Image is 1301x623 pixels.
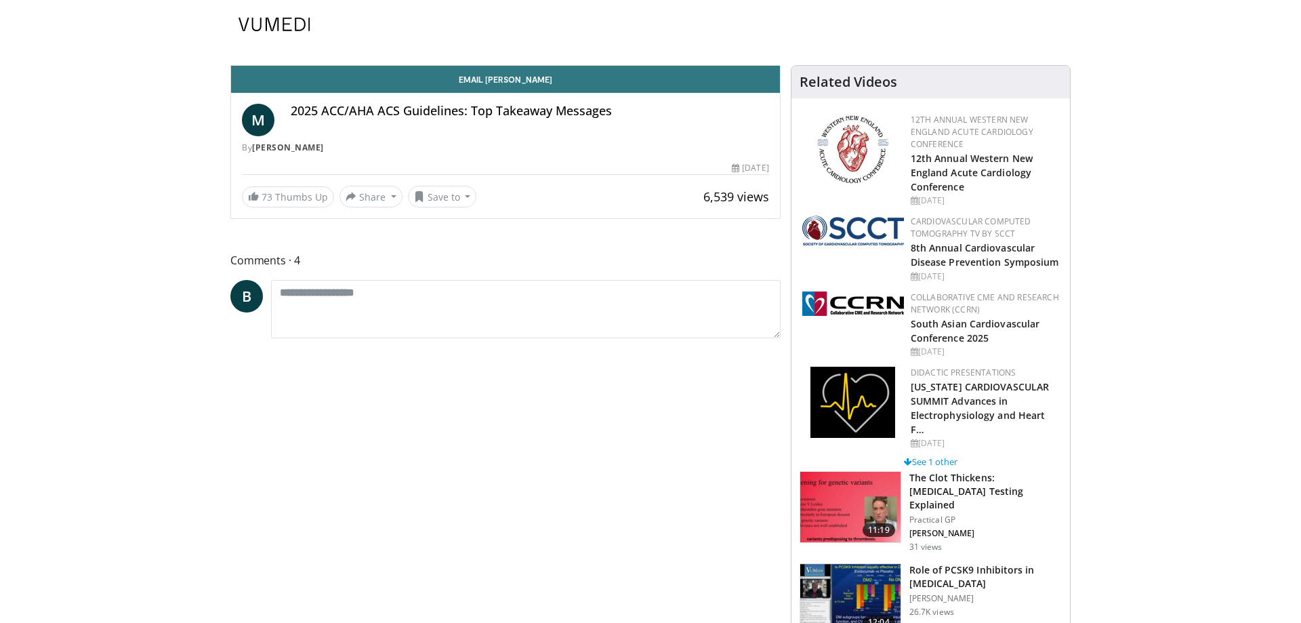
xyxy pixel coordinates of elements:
[909,542,943,552] p: 31 views
[239,18,310,31] img: VuMedi Logo
[231,66,780,93] a: Email [PERSON_NAME]
[911,241,1059,268] a: 8th Annual Cardiovascular Disease Prevention Symposium
[911,292,1059,315] a: Collaborative CME and Research Network (CCRN)
[703,188,769,205] span: 6,539 views
[291,104,769,119] h4: 2025 ACC/AHA ACS Guidelines: Top Takeaway Messages
[909,528,1062,539] p: Fernando Florido
[815,114,890,185] img: 0954f259-7907-4053-a817-32a96463ecc8.png.150x105_q85_autocrop_double_scale_upscale_version-0.2.png
[732,162,768,174] div: [DATE]
[810,367,895,438] img: 1860aa7a-ba06-47e3-81a4-3dc728c2b4cf.png.150x105_q85_autocrop_double_scale_upscale_version-0.2.png
[911,152,1033,193] a: 12th Annual Western New England Acute Cardiology Conference
[800,472,901,542] img: 7b0db7e1-b310-4414-a1d3-dac447dbe739.150x105_q85_crop-smart_upscale.jpg
[800,74,897,90] h4: Related Videos
[800,471,1062,552] a: 11:19 The Clot Thickens: [MEDICAL_DATA] Testing Explained Practical GP [PERSON_NAME] 31 views
[911,216,1031,239] a: Cardiovascular Computed Tomography TV by SCCT
[252,142,324,153] a: [PERSON_NAME]
[230,280,263,313] a: B
[909,471,1062,512] h3: The Clot Thickens: [MEDICAL_DATA] Testing Explained
[863,523,895,537] span: 11:19
[802,292,904,316] img: a04ee3ba-8487-4636-b0fb-5e8d268f3737.png.150x105_q85_autocrop_double_scale_upscale_version-0.2.png
[408,186,477,207] button: Save to
[909,607,954,618] p: 26.7K views
[802,216,904,245] img: 51a70120-4f25-49cc-93a4-67582377e75f.png.150x105_q85_autocrop_double_scale_upscale_version-0.2.png
[911,437,1059,449] div: [DATE]
[911,270,1059,283] div: [DATE]
[339,186,402,207] button: Share
[262,190,272,203] span: 73
[911,380,1050,436] a: [US_STATE] CARDIOVASCULAR SUMMIT Advances in Electrophysiology and Heart F…
[230,252,781,269] span: Comments 4
[242,104,274,136] a: M
[242,186,334,207] a: 73 Thumbs Up
[911,317,1040,344] a: South Asian Cardiovascular Conference 2025
[909,593,1062,604] p: [PERSON_NAME]
[909,515,1062,525] p: Practical GP
[909,563,1062,590] h3: Role of PCSK9 Inhibitors in [MEDICAL_DATA]
[911,379,1059,436] h2: IOWA CARDIOVASCULAR SUMMIT Advances in Electrophysiology and Heart Failure
[904,456,957,468] a: See 1 other
[911,346,1059,358] div: [DATE]
[242,142,769,154] div: By
[911,195,1059,207] div: [DATE]
[911,367,1059,379] div: Didactic Presentations
[911,114,1033,150] a: 12th Annual Western New England Acute Cardiology Conference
